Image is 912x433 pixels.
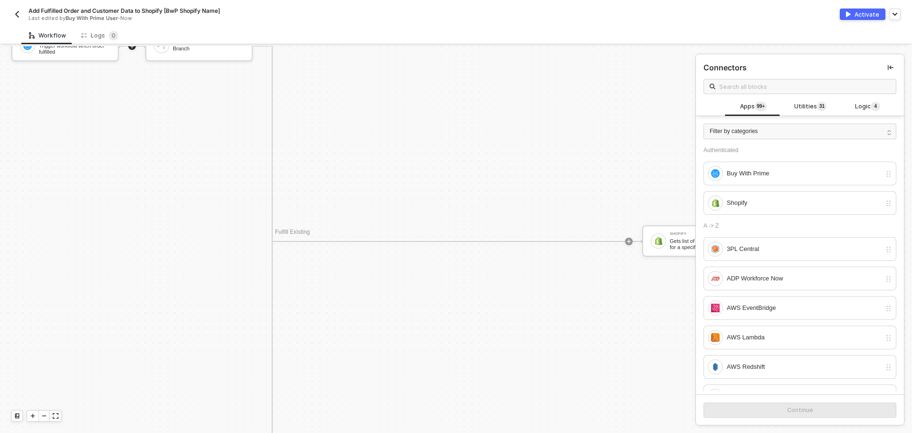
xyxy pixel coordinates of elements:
[727,332,881,343] div: AWS Lambda
[711,274,720,283] img: integration-icon
[711,333,720,342] img: integration-icon
[727,362,881,372] div: AWS Redshift
[822,103,825,110] span: 1
[626,239,632,244] span: icon-play
[794,102,826,112] span: Utilities
[711,245,720,253] img: integration-icon
[819,103,822,110] span: 3
[710,84,715,89] img: search
[727,244,881,254] div: 3PL Central
[817,102,826,111] sup: 31
[711,304,720,312] img: integration-icon
[727,168,881,179] div: Buy With Prime
[11,9,23,20] button: back
[129,43,135,49] span: icon-play
[711,199,720,207] img: integration-icon
[654,237,663,245] img: icon
[109,31,118,40] sup: 0
[727,273,881,284] div: ADP Workforce Now
[885,275,892,283] img: drag
[888,65,893,70] span: icon-collapse-left
[711,363,720,371] img: integration-icon
[840,9,885,20] button: activateActivate
[670,232,741,236] div: Shopify
[81,31,118,40] div: Logs
[874,103,877,110] span: 4
[703,222,896,230] div: A -> Z
[740,102,767,112] span: Apps
[885,305,892,312] img: drag
[703,63,747,73] div: Connectors
[670,238,741,250] div: Gets list of fulfillment orders for a specific order
[871,102,880,111] sup: 4
[28,7,220,15] span: Add Fulfilled Order and Customer Data to Shopify [BwP Shopify Name]
[703,147,896,154] div: Authenticated
[66,15,118,21] span: Buy With Prime User
[885,200,892,207] img: drag
[719,81,890,92] input: Search all blocks
[885,246,892,253] img: drag
[703,403,896,418] button: Continue
[885,334,892,342] img: drag
[41,413,47,419] span: icon-minus
[855,10,879,19] div: Activate
[727,303,881,313] div: AWS EventBridge
[855,102,880,112] span: Logic
[39,43,110,55] div: Trigger workflow when order fulfilled
[29,32,66,39] div: Workflow
[53,413,58,419] span: icon-expand
[755,102,767,111] sup: 178
[885,364,892,371] img: drag
[13,10,21,18] img: back
[30,413,36,419] span: icon-play
[275,228,332,237] div: Fulfill Existing
[885,170,892,178] img: drag
[727,198,881,208] div: Shopify
[710,127,758,136] span: Filter by categories
[846,11,851,17] img: activate
[711,169,720,178] img: integration-icon
[173,46,244,52] div: Branch
[28,15,434,22] div: Last edited by - Now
